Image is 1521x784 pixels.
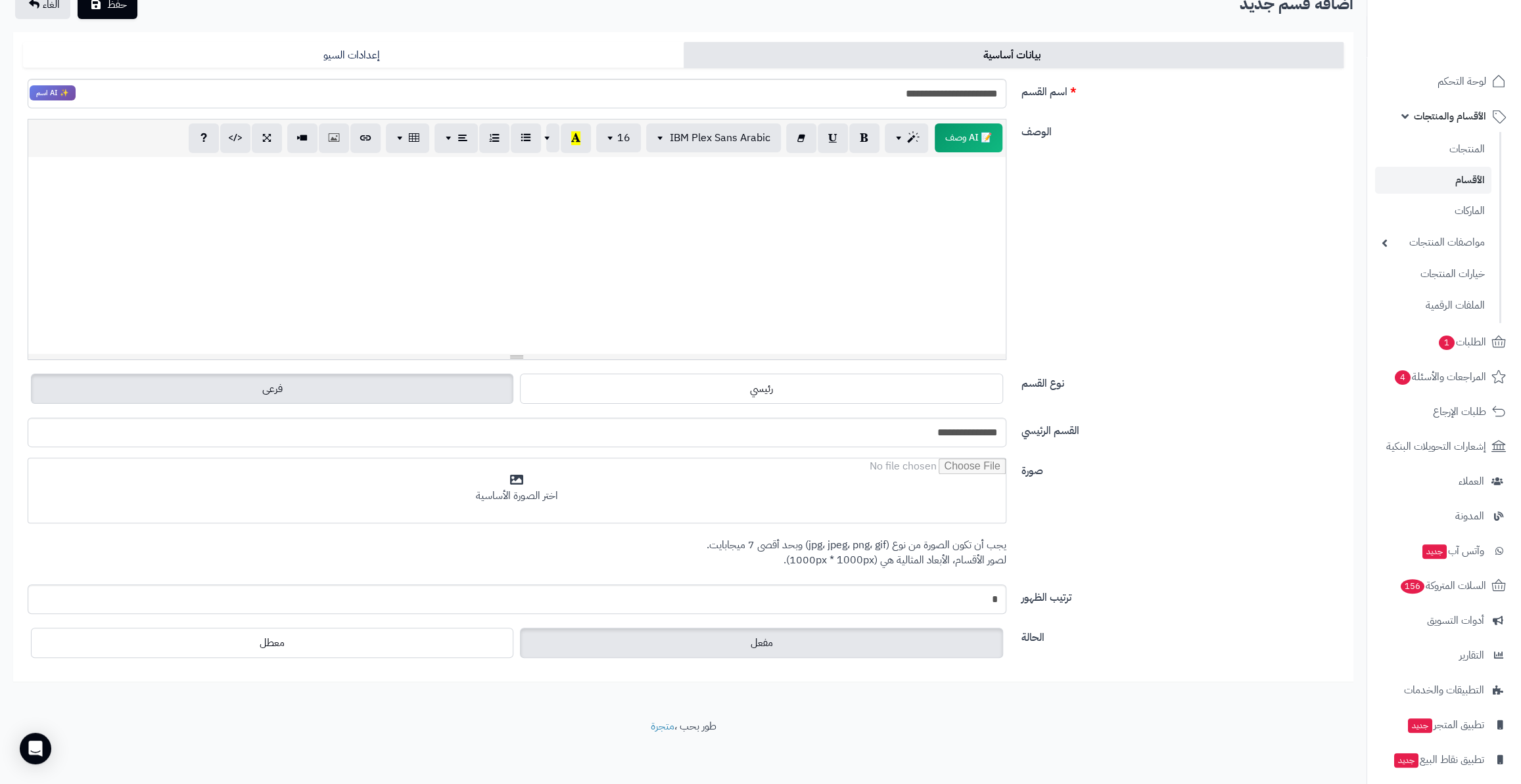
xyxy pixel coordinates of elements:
a: إعدادات السيو [23,42,684,68]
a: وآتس آبجديد [1375,535,1513,567]
a: أدوات التسويق [1375,605,1513,636]
p: يجب أن تكون الصورة من نوع (jpg، jpeg، png، gif) وبحد أقصى 7 ميجابايت. لصور الأقسام، الأبعاد المثا... [28,538,1006,568]
button: IBM Plex Sans Arabic [646,123,781,152]
a: مواصفات المنتجات [1375,229,1491,257]
a: الملفات الرقمية [1375,292,1491,320]
span: السلات المتروكة [1399,577,1486,595]
span: الطلبات [1438,333,1486,351]
a: العملاء [1375,466,1513,497]
span: التقارير [1459,646,1484,664]
label: القسم الرئيسي [1016,418,1349,439]
a: المدونة [1375,500,1513,532]
a: المنتجات [1375,135,1491,163]
a: تطبيق المتجرجديد [1375,709,1513,741]
a: التقارير [1375,640,1513,671]
a: خيارات المنتجات [1375,260,1491,288]
a: طلبات الإرجاع [1375,396,1513,427]
span: جديد [1408,718,1432,733]
a: الطلبات1 [1375,326,1513,358]
span: أدوات التسويق [1427,611,1484,630]
span: لوحة التحكم [1438,72,1486,91]
span: تطبيق المتجر [1407,716,1484,734]
span: تطبيق نقاط البيع [1393,751,1484,769]
span: جديد [1394,753,1418,768]
div: Open Intercom Messenger [20,733,51,764]
a: التطبيقات والخدمات [1375,674,1513,706]
span: فرعى [262,381,283,397]
span: 4 [1395,370,1411,385]
button: 16 [596,123,641,152]
span: IBM Plex Sans Arabic [670,130,770,146]
label: الحالة [1016,624,1349,645]
span: 16 [617,130,630,146]
a: الماركات [1375,197,1491,225]
span: الأقسام والمنتجات [1414,107,1486,125]
label: صورة [1016,458,1349,479]
span: طلبات الإرجاع [1433,403,1486,421]
a: تطبيق نقاط البيعجديد [1375,744,1513,775]
span: رئيسي [750,381,773,397]
span: 156 [1401,579,1424,594]
label: الوصف [1016,119,1349,140]
a: بيانات أساسية [684,42,1344,68]
label: نوع القسم [1016,370,1349,391]
span: المراجعات والأسئلة [1393,368,1486,386]
a: إشعارات التحويلات البنكية [1375,431,1513,462]
span: انقر لاستخدام رفيقك الذكي [935,123,1002,152]
span: 1 [1439,336,1455,350]
span: معطل [260,635,285,651]
a: المراجعات والأسئلة4 [1375,361,1513,393]
span: جديد [1422,544,1447,559]
a: السلات المتروكة156 [1375,570,1513,601]
span: العملاء [1459,472,1484,490]
label: ترتيب الظهور [1016,584,1349,605]
a: متجرة [651,718,674,734]
span: مفعل [751,635,773,651]
span: المدونة [1455,507,1484,525]
a: لوحة التحكم [1375,66,1513,97]
label: اسم القسم [1016,79,1349,100]
span: انقر لاستخدام رفيقك الذكي [30,85,76,101]
a: الأقسام [1375,167,1491,194]
span: وآتس آب [1421,542,1484,560]
span: إشعارات التحويلات البنكية [1386,437,1486,456]
span: التطبيقات والخدمات [1404,681,1484,699]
